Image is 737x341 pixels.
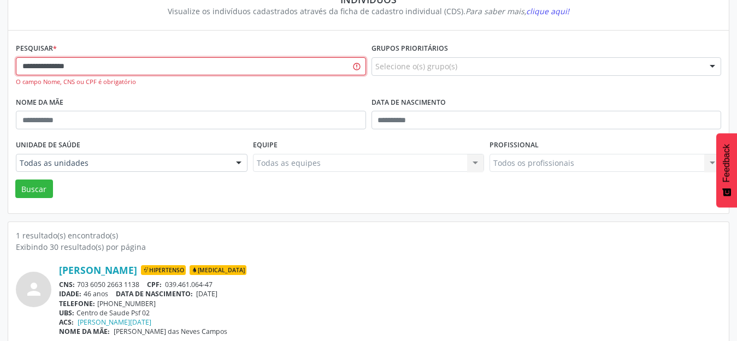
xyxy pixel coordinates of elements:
[165,280,213,289] span: 039.461.064-47
[59,308,721,318] div: Centro de Saude Psf 02
[16,40,57,57] label: Pesquisar
[16,230,721,241] div: 1 resultado(s) encontrado(s)
[16,77,366,87] div: O campo Nome, CNS ou CPF é obrigatório
[372,94,446,111] label: Data de nascimento
[116,289,193,298] span: DATA DE NASCIMENTO:
[59,299,95,308] span: TELEFONE:
[190,265,246,275] span: [MEDICAL_DATA]
[716,133,737,207] button: Feedback - Mostrar pesquisa
[114,327,227,336] span: [PERSON_NAME] das Neves Campos
[16,137,80,154] label: Unidade de saúde
[59,280,75,289] span: CNS:
[722,144,732,182] span: Feedback
[59,280,721,289] div: 703 6050 2663 1138
[147,280,162,289] span: CPF:
[375,61,457,72] span: Selecione o(s) grupo(s)
[16,94,63,111] label: Nome da mãe
[59,308,74,318] span: UBS:
[24,279,44,299] i: person
[15,180,53,198] button: Buscar
[16,241,721,253] div: Exibindo 30 resultado(s) por página
[141,265,186,275] span: Hipertenso
[490,137,539,154] label: Profissional
[59,289,721,298] div: 46 anos
[465,6,569,16] i: Para saber mais,
[59,264,137,276] a: [PERSON_NAME]
[20,158,225,169] span: Todas as unidades
[59,327,110,336] span: NOME DA MÃE:
[59,299,721,308] div: [PHONE_NUMBER]
[59,318,74,327] span: ACS:
[23,5,714,17] div: Visualize os indivíduos cadastrados através da ficha de cadastro individual (CDS).
[253,137,278,154] label: Equipe
[526,6,569,16] span: clique aqui!
[196,289,217,298] span: [DATE]
[59,289,81,298] span: IDADE:
[78,318,151,327] a: [PERSON_NAME][DATE]
[372,40,448,57] label: Grupos prioritários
